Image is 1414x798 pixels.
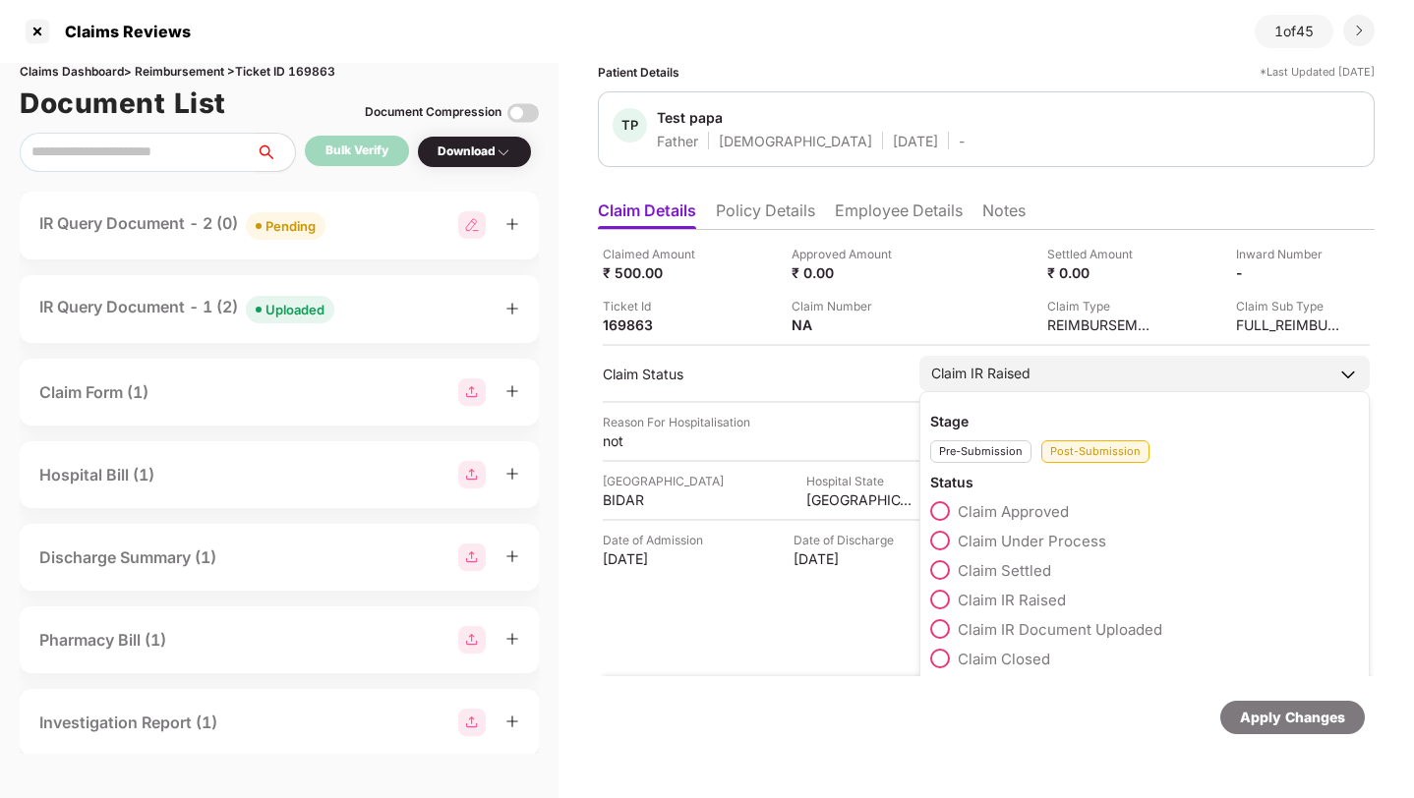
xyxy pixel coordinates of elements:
img: svg+xml;base64,PHN2ZyBpZD0iR3JvdXBfMjg4MTMiIGRhdGEtbmFtZT0iR3JvdXAgMjg4MTMiIHhtbG5zPSJodHRwOi8vd3... [458,378,486,406]
span: Claim Closed [958,650,1050,668]
span: plus [505,384,519,398]
li: Notes [982,200,1026,229]
img: svg+xml;base64,PHN2ZyBpZD0iRHJvcGRvd24tMzJ4MzIiIHhtbG5zPSJodHRwOi8vd3d3LnczLm9yZy8yMDAwL3N2ZyIgd2... [1351,23,1367,38]
div: Claim IR Raised [931,363,1031,384]
div: - [1236,263,1344,282]
span: plus [505,549,519,563]
div: ₹ 0.00 [792,263,900,282]
div: Reason For Hospitalisation [603,413,750,431]
div: [DATE] [794,549,902,568]
div: Stage [930,412,1359,430]
span: plus [505,217,519,231]
div: Settled Amount [1047,245,1155,263]
div: BIDAR [603,490,711,509]
div: *Last Updated [DATE] [1260,63,1375,82]
span: search [255,144,295,160]
div: Patient Details [598,63,679,82]
div: not [603,431,711,450]
div: Pharmacy Bill (1) [39,628,166,653]
div: Uploaded [265,300,324,319]
div: IR Query Document - 2 (0) [39,211,325,240]
div: Discharge Summary (1) [39,545,216,570]
div: Hospital State [806,472,914,490]
div: Test papa [657,108,723,127]
div: Claim Status [603,365,900,383]
div: Claim Type [1047,297,1155,315]
div: ₹ 0.00 [1047,263,1155,282]
span: plus [505,632,519,646]
span: Claim IR Document Uploaded [958,620,1162,639]
div: Hospital Bill (1) [39,463,154,487]
img: downArrowIcon [1338,365,1358,384]
img: svg+xml;base64,PHN2ZyBpZD0iR3JvdXBfMjg4MTMiIGRhdGEtbmFtZT0iR3JvdXAgMjg4MTMiIHhtbG5zPSJodHRwOi8vd3... [458,709,486,736]
div: 1 of 45 [1255,15,1333,48]
img: svg+xml;base64,PHN2ZyBpZD0iRHJvcGRvd24tMzJ4MzIiIHhtbG5zPSJodHRwOi8vd3d3LnczLm9yZy8yMDAwL3N2ZyIgd2... [496,144,511,160]
div: [DEMOGRAPHIC_DATA] [719,132,872,150]
div: FULL_REIMBURSEMENT [1236,315,1344,334]
span: plus [505,714,519,728]
span: plus [505,302,519,315]
div: ₹ 500.00 [603,263,711,282]
li: Employee Details [835,200,963,229]
div: Claim Sub Type [1236,297,1344,315]
div: Investigation Report (1) [39,711,217,735]
div: Download [438,142,511,161]
li: Claim Details [598,200,696,229]
img: svg+xml;base64,PHN2ZyBpZD0iR3JvdXBfMjg4MTMiIGRhdGEtbmFtZT0iR3JvdXAgMjg4MTMiIHhtbG5zPSJodHRwOi8vd3... [458,626,486,654]
div: Status [930,473,1359,491]
span: plus [505,467,519,481]
div: NA [792,315,900,334]
div: REIMBURSEMENT [1047,315,1155,334]
li: Policy Details [716,200,815,229]
div: Post-Submission [1041,440,1149,463]
div: Approved Amount [792,245,900,263]
div: Date of Admission [603,531,711,549]
h1: Document List [20,82,226,125]
div: IR Query Document - 1 (2) [39,295,334,323]
div: Pending [265,216,316,236]
div: Claims Reviews [53,22,191,41]
button: search [255,133,296,172]
div: Document Compression [365,103,501,122]
div: Apply Changes [1240,707,1345,728]
div: [DATE] [893,132,938,150]
div: Pre-Submission [930,440,1031,463]
img: svg+xml;base64,PHN2ZyBpZD0iVG9nZ2xlLTMyeDMyIiB4bWxucz0iaHR0cDovL3d3dy53My5vcmcvMjAwMC9zdmciIHdpZH... [507,97,539,129]
div: [GEOGRAPHIC_DATA] [603,472,724,490]
div: 169863 [603,315,711,334]
div: [GEOGRAPHIC_DATA] [806,490,914,509]
div: Claim Number [792,297,900,315]
span: Claim Under Process [958,532,1106,550]
div: Ticket Id [603,297,711,315]
span: Claim Approved [958,502,1069,521]
div: Father [657,132,698,150]
div: Claim Form (1) [39,380,148,405]
div: Bulk Verify [325,142,388,160]
img: svg+xml;base64,PHN2ZyBpZD0iR3JvdXBfMjg4MTMiIGRhdGEtbmFtZT0iR3JvdXAgMjg4MTMiIHhtbG5zPSJodHRwOi8vd3... [458,461,486,488]
img: svg+xml;base64,PHN2ZyBpZD0iR3JvdXBfMjg4MTMiIGRhdGEtbmFtZT0iR3JvdXAgMjg4MTMiIHhtbG5zPSJodHRwOi8vd3... [458,543,486,571]
span: Claim Settled [958,561,1051,580]
span: Claim IR Raised [958,591,1066,609]
div: Date of Discharge [794,531,902,549]
div: TP [613,108,647,142]
div: [DATE] [603,549,711,568]
div: Claims Dashboard > Reimbursement > Ticket ID 169863 [20,63,539,82]
div: Inward Number [1236,245,1344,263]
div: - [959,132,965,150]
div: Claimed Amount [603,245,711,263]
img: svg+xml;base64,PHN2ZyB3aWR0aD0iMjgiIGhlaWdodD0iMjgiIHZpZXdCb3g9IjAgMCAyOCAyOCIgZmlsbD0ibm9uZSIgeG... [458,211,486,239]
